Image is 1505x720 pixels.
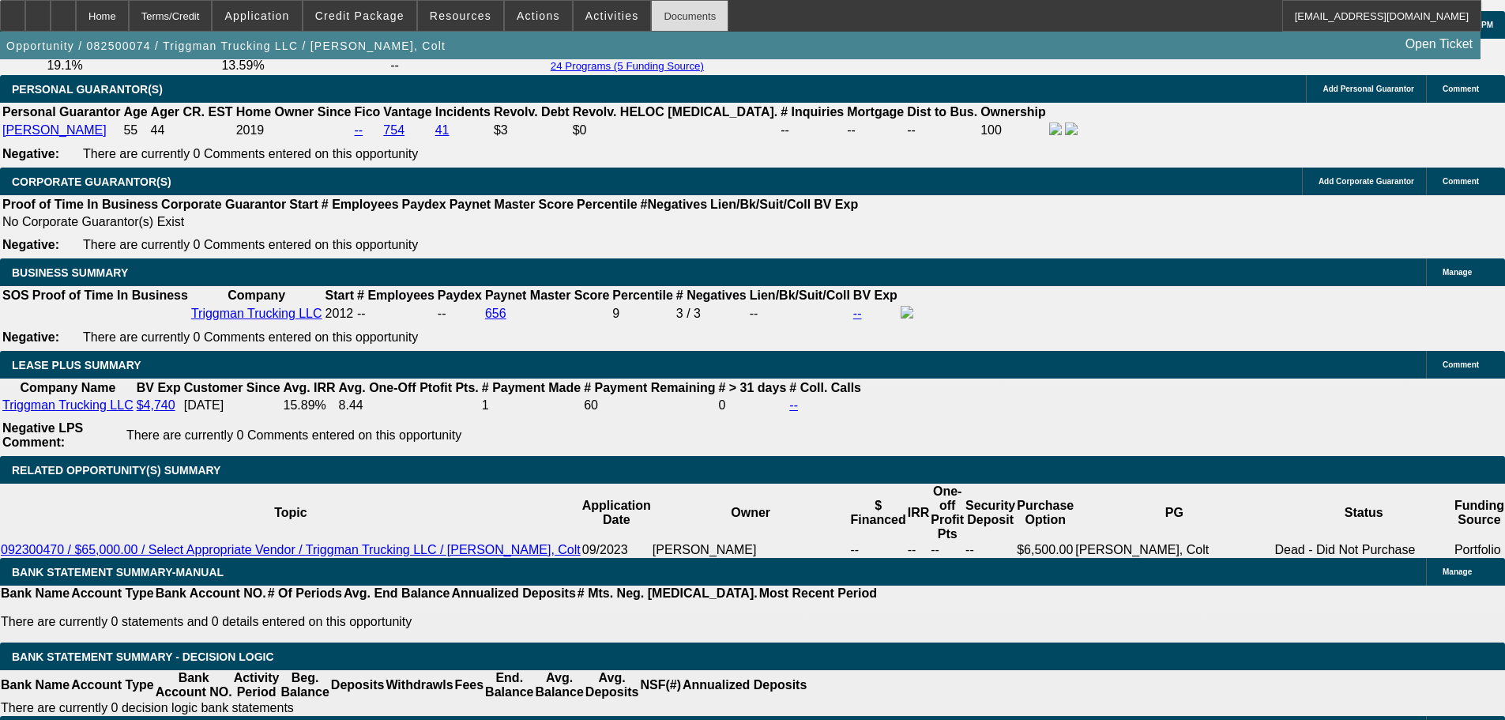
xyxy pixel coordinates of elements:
td: [PERSON_NAME], Colt [1074,542,1274,558]
th: Application Date [581,484,652,542]
td: -- [930,542,965,558]
span: BANK STATEMENT SUMMARY-MANUAL [12,566,224,579]
td: -- [906,122,978,139]
th: Purchase Option [1016,484,1074,542]
a: -- [789,398,798,412]
span: CORPORATE GUARANTOR(S) [12,175,171,188]
span: There are currently 0 Comments entered on this opportunity [83,147,418,160]
b: Fico [354,105,380,119]
div: 9 [612,307,672,321]
b: Avg. IRR [284,381,336,394]
b: Negative LPS Comment: [2,421,83,449]
b: BV Exp [814,198,858,211]
span: There are currently 0 Comments entered on this opportunity [83,330,418,344]
a: 754 [383,123,404,137]
td: 55 [122,122,148,139]
button: Credit Package [303,1,416,31]
b: Company [228,288,285,302]
b: Incidents [435,105,491,119]
b: Vantage [383,105,431,119]
div: 3 / 3 [676,307,747,321]
b: BV Exp [137,381,181,394]
th: IRR [907,484,931,542]
th: One-off Profit Pts [930,484,965,542]
td: 19.1% [46,58,219,74]
b: Paynet Master Score [485,288,609,302]
td: Portfolio [1454,542,1505,558]
b: Home Owner Since [236,105,352,119]
a: -- [853,307,862,320]
td: 44 [150,122,234,139]
span: Resources [430,9,491,22]
th: Account Type [70,670,155,700]
b: Mortgage [847,105,904,119]
b: # > 31 days [718,381,786,394]
span: 2019 [236,123,265,137]
th: Security Deposit [965,484,1016,542]
span: LEASE PLUS SUMMARY [12,359,141,371]
b: Negative: [2,147,59,160]
span: Add Corporate Guarantor [1319,177,1414,186]
span: RELATED OPPORTUNITY(S) SUMMARY [12,464,220,477]
th: Status [1274,484,1453,542]
th: Avg. End Balance [343,586,451,601]
span: Comment [1443,360,1479,369]
b: #Negatives [641,198,708,211]
th: Avg. Deposits [585,670,640,700]
td: -- [749,305,851,322]
th: Bank Account NO. [155,586,267,601]
th: End. Balance [484,670,534,700]
span: Activities [585,9,639,22]
td: -- [389,58,544,74]
td: No Corporate Guarantor(s) Exist [2,214,865,230]
th: Bank Account NO. [155,670,233,700]
td: 15.89% [283,398,337,413]
th: Annualized Deposits [682,670,807,700]
td: 09/2023 [581,542,652,558]
td: $3 [493,122,570,139]
td: -- [965,542,1016,558]
img: facebook-icon.png [1049,123,1062,135]
td: 1 [481,398,581,413]
span: There are currently 0 Comments entered on this opportunity [126,428,461,442]
td: [PERSON_NAME] [652,542,850,558]
a: Open Ticket [1399,31,1479,58]
th: Owner [652,484,850,542]
a: 656 [485,307,506,320]
td: 13.59% [220,58,388,74]
b: Lien/Bk/Suit/Coll [750,288,850,302]
th: $ Financed [849,484,906,542]
th: Deposits [330,670,386,700]
b: Start [325,288,354,302]
a: 092300470 / $65,000.00 / Select Appropriate Vendor / Triggman Trucking LLC / [PERSON_NAME], Colt [1,543,581,556]
span: -- [357,307,366,320]
th: Activity Period [233,670,280,700]
b: Start [289,198,318,211]
b: Paydex [438,288,482,302]
b: Company Name [20,381,115,394]
a: -- [354,123,363,137]
b: Revolv. HELOC [MEDICAL_DATA]. [573,105,778,119]
td: $0 [572,122,779,139]
b: Negative: [2,330,59,344]
span: PERSONAL GUARANTOR(S) [12,83,163,96]
b: Percentile [612,288,672,302]
th: Account Type [70,586,155,601]
th: Proof of Time In Business [32,288,189,303]
b: Revolv. Debt [494,105,570,119]
a: $4,740 [137,398,175,412]
button: Actions [505,1,572,31]
th: Most Recent Period [758,586,878,601]
th: Avg. Balance [534,670,584,700]
b: Customer Since [184,381,280,394]
b: # Payment Made [482,381,581,394]
td: [DATE] [183,398,281,413]
b: Avg. One-Off Ptofit Pts. [339,381,479,394]
b: Percentile [577,198,637,211]
span: Opportunity / 082500074 / Triggman Trucking LLC / [PERSON_NAME], Colt [6,40,446,52]
b: Paynet Master Score [450,198,574,211]
img: linkedin-icon.png [1065,123,1078,135]
span: Comment [1443,177,1479,186]
th: NSF(#) [639,670,682,700]
a: Triggman Trucking LLC [191,307,322,320]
